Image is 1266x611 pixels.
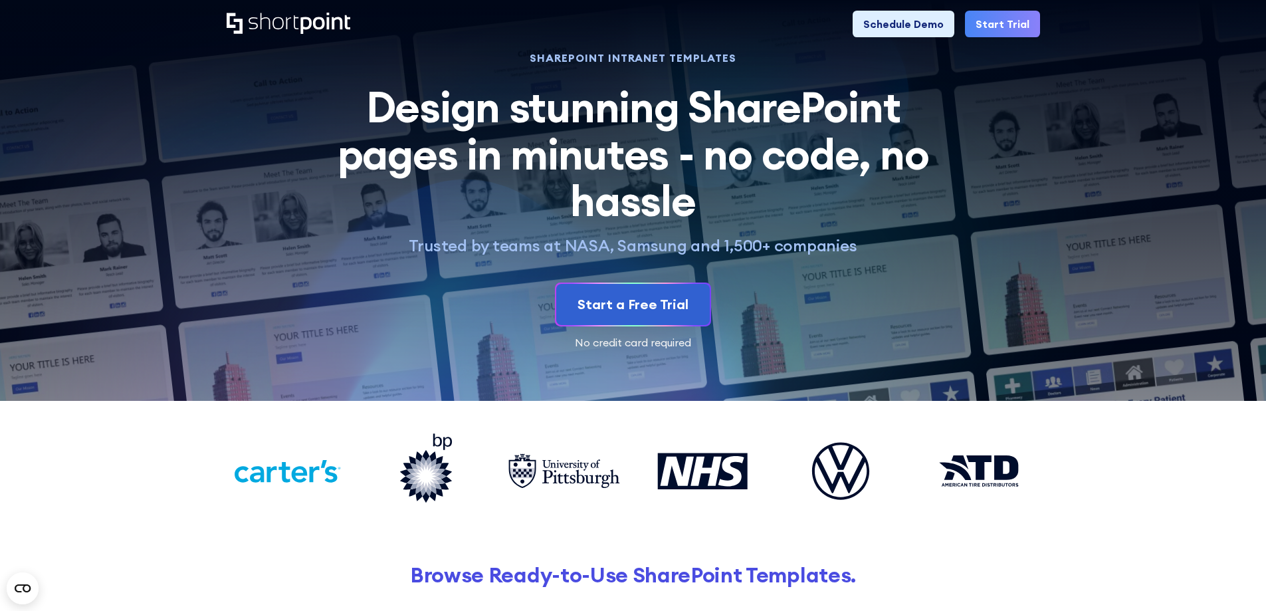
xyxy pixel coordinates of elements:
[322,84,944,224] h2: Design stunning SharePoint pages in minutes - no code, no hassle
[227,13,350,35] a: Home
[578,295,688,314] div: Start a Free Trial
[7,572,39,604] button: Open CMP widget
[853,11,954,37] a: Schedule Demo
[556,284,710,325] a: Start a Free Trial
[322,53,944,62] h1: SHAREPOINT INTRANET TEMPLATES
[227,337,1040,348] div: No credit card required
[322,235,944,256] p: Trusted by teams at NASA, Samsung and 1,500+ companies
[965,11,1040,37] a: Start Trial
[227,562,1040,587] h2: Browse Ready-to-Use SharePoint Templates.
[1027,457,1266,611] iframe: Chat Widget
